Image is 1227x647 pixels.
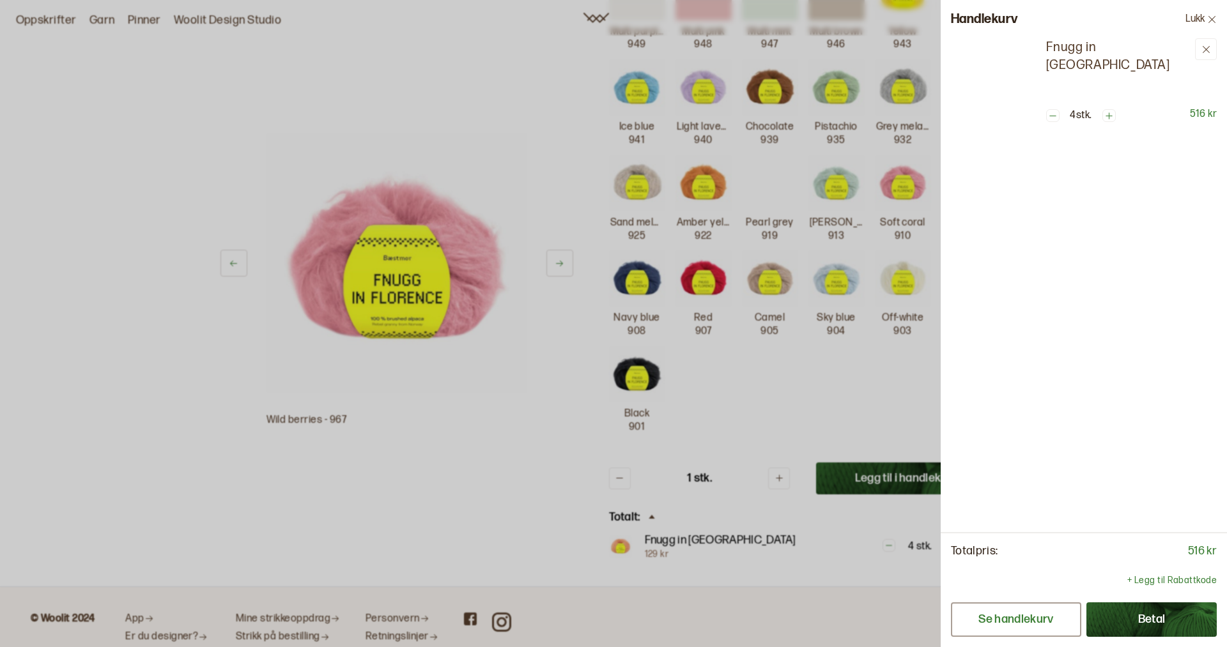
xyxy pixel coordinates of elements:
[1188,544,1217,559] p: 516 kr
[1177,215,1198,230] p: 4 stk.
[1086,602,1217,637] button: Betal
[951,544,998,559] p: Totalpris:
[1127,574,1217,587] p: + Legg til Rabattkode
[951,602,1081,637] button: Se handlekurv
[951,38,1143,230] img: Fnugg in Florence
